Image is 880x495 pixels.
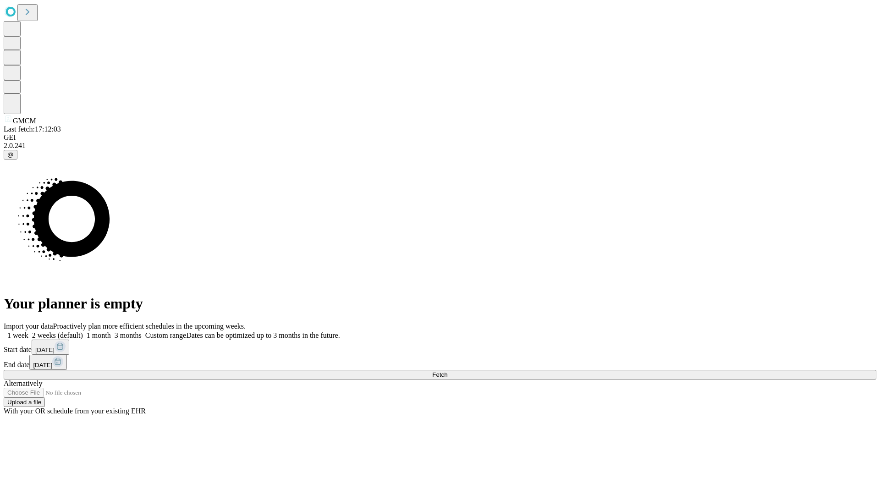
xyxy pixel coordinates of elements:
[4,340,876,355] div: Start date
[13,117,36,125] span: GMCM
[4,397,45,407] button: Upload a file
[87,331,111,339] span: 1 month
[7,331,28,339] span: 1 week
[4,379,42,387] span: Alternatively
[32,331,83,339] span: 2 weeks (default)
[115,331,142,339] span: 3 months
[4,142,876,150] div: 2.0.241
[35,346,55,353] span: [DATE]
[53,322,246,330] span: Proactively plan more efficient schedules in the upcoming weeks.
[4,355,876,370] div: End date
[4,370,876,379] button: Fetch
[4,133,876,142] div: GEI
[145,331,186,339] span: Custom range
[4,322,53,330] span: Import your data
[33,362,52,368] span: [DATE]
[7,151,14,158] span: @
[432,371,447,378] span: Fetch
[4,125,61,133] span: Last fetch: 17:12:03
[29,355,67,370] button: [DATE]
[32,340,69,355] button: [DATE]
[186,331,340,339] span: Dates can be optimized up to 3 months in the future.
[4,150,17,159] button: @
[4,295,876,312] h1: Your planner is empty
[4,407,146,415] span: With your OR schedule from your existing EHR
